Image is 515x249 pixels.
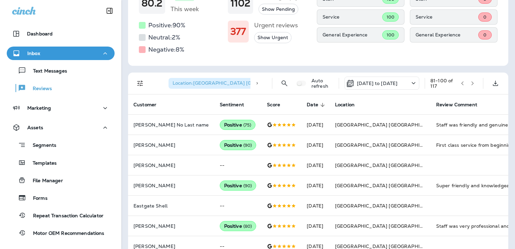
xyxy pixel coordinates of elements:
button: Motor OEM Recommendations [7,226,115,240]
button: Segments [7,138,115,152]
span: [GEOGRAPHIC_DATA] [GEOGRAPHIC_DATA] [335,162,441,168]
h1: 377 [231,26,246,37]
p: Motor OEM Recommendations [26,230,104,237]
span: Location [335,102,355,108]
td: [DATE] [301,216,330,236]
button: File Manager [7,173,115,187]
span: ( 80 ) [243,223,252,229]
button: Templates [7,156,115,170]
td: [DATE] [301,175,330,196]
button: Text Messages [7,63,115,78]
button: Reviews [7,81,115,95]
p: Reviews [26,86,52,92]
span: Location [335,102,363,108]
span: 0 [483,32,486,38]
span: 100 [387,32,394,38]
p: Service [323,14,382,20]
span: [GEOGRAPHIC_DATA] [GEOGRAPHIC_DATA] [335,203,441,209]
p: [PERSON_NAME] [133,142,209,148]
td: -- [214,196,262,216]
span: Sentiment [220,102,253,108]
button: Forms [7,191,115,205]
span: [GEOGRAPHIC_DATA] [GEOGRAPHIC_DATA] [335,183,441,189]
p: [PERSON_NAME] [133,244,209,249]
p: Dashboard [27,31,53,36]
div: Positive [220,120,256,130]
p: General Experience [323,32,382,37]
h5: Neutral: 2 % [148,32,180,43]
p: Eastgate Shell [133,203,209,209]
span: Date [307,102,318,108]
span: Location : [GEOGRAPHIC_DATA] [GEOGRAPHIC_DATA] [173,80,298,86]
span: [GEOGRAPHIC_DATA] [GEOGRAPHIC_DATA] [335,142,441,148]
p: Marketing [27,105,51,111]
p: Forms [26,195,48,202]
p: Text Messages [26,68,67,75]
div: Positive [220,181,256,191]
p: Assets [27,125,43,130]
p: Templates [26,160,57,167]
button: Repeat Transaction Calculator [7,208,115,222]
p: Segments [26,142,56,149]
span: ( 90 ) [243,142,252,148]
button: Collapse Sidebar [100,4,119,18]
button: Assets [7,121,115,134]
span: Review Comment [436,102,486,108]
div: Positive [220,140,256,150]
span: Customer [133,102,165,108]
h5: Urgent reviews [254,20,298,31]
p: [PERSON_NAME] [133,223,209,229]
span: Score [267,102,280,108]
span: 100 [387,14,394,20]
p: File Manager [26,178,63,184]
span: [GEOGRAPHIC_DATA] [GEOGRAPHIC_DATA] [335,223,441,229]
button: Inbox [7,47,115,60]
button: Dashboard [7,27,115,40]
p: Auto refresh [311,78,333,89]
button: Show Pending [259,4,298,15]
p: Repeat Transaction Calculator [26,213,103,219]
p: Inbox [27,51,40,56]
h5: Negative: 8 % [148,44,184,55]
span: Sentiment [220,102,244,108]
p: General Experience [416,32,478,37]
div: Location:[GEOGRAPHIC_DATA] [GEOGRAPHIC_DATA] [169,78,290,89]
button: Marketing [7,101,115,115]
span: [GEOGRAPHIC_DATA] [GEOGRAPHIC_DATA] [335,122,441,128]
p: [PERSON_NAME] [133,183,209,188]
button: Show Urgent [254,32,292,43]
div: Positive [220,221,256,231]
p: [DATE] to [DATE] [357,81,397,86]
div: 81 - 100 of 117 [430,78,456,89]
p: [PERSON_NAME] No Last name [133,122,209,128]
span: ( 75 ) [243,122,251,128]
span: Score [267,102,289,108]
span: Date [307,102,327,108]
p: [PERSON_NAME] [133,163,209,168]
span: Review Comment [436,102,477,108]
span: 0 [483,14,486,20]
td: [DATE] [301,155,330,175]
button: Export as CSV [489,77,502,90]
h5: Positive: 90 % [148,20,185,31]
td: [DATE] [301,196,330,216]
td: [DATE] [301,135,330,155]
button: Search Reviews [278,77,291,90]
td: [DATE] [301,115,330,135]
button: Filters [133,77,147,90]
p: Service [416,14,478,20]
td: -- [214,155,262,175]
span: Customer [133,102,156,108]
span: ( 90 ) [243,183,252,189]
h5: This week [171,4,199,15]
